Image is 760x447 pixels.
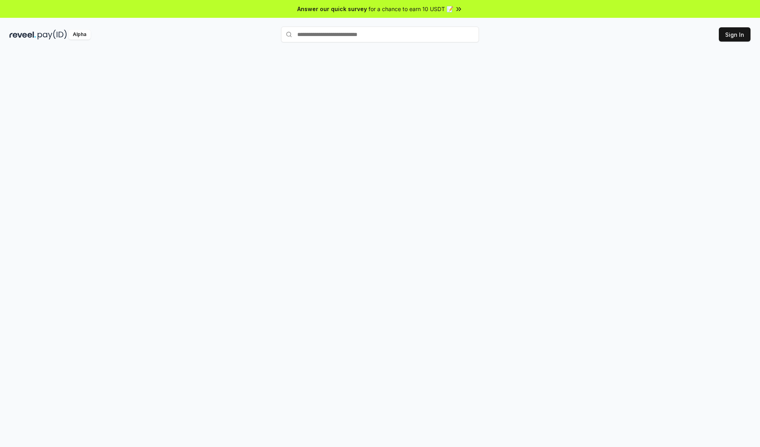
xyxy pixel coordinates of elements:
span: for a chance to earn 10 USDT 📝 [369,5,453,13]
img: pay_id [38,30,67,40]
img: reveel_dark [9,30,36,40]
div: Alpha [68,30,91,40]
span: Answer our quick survey [297,5,367,13]
button: Sign In [719,27,750,42]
